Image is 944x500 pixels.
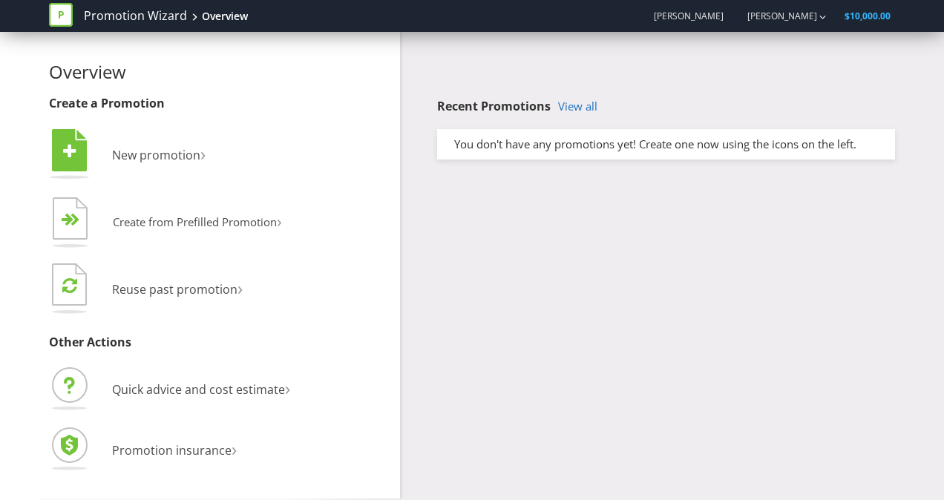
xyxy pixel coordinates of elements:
span: [PERSON_NAME] [654,10,724,22]
span: Recent Promotions [437,98,551,114]
tspan:  [62,277,77,294]
span: › [200,141,206,165]
span: Create from Prefilled Promotion [113,214,277,229]
span: › [285,375,290,400]
a: Promotion Wizard [84,7,187,24]
tspan:  [71,213,80,227]
h2: Overview [49,62,389,82]
span: › [237,275,243,300]
a: Quick advice and cost estimate› [49,381,290,398]
span: New promotion [112,147,200,163]
span: $10,000.00 [845,10,891,22]
span: › [232,436,237,461]
div: You don't have any promotions yet! Create one now using the icons on the left. [443,136,889,152]
tspan:  [63,143,76,159]
h3: Create a Promotion [49,97,389,111]
div: Overview [202,9,248,24]
a: View all [558,100,597,113]
button: Create from Prefilled Promotion› [49,194,283,253]
h3: Other Actions [49,336,389,349]
span: Reuse past promotion [112,281,237,297]
span: Quick advice and cost estimate [112,381,285,398]
span: Promotion insurance [112,442,232,458]
a: [PERSON_NAME] [732,10,817,22]
a: Promotion insurance› [49,442,237,458]
span: › [277,209,282,232]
